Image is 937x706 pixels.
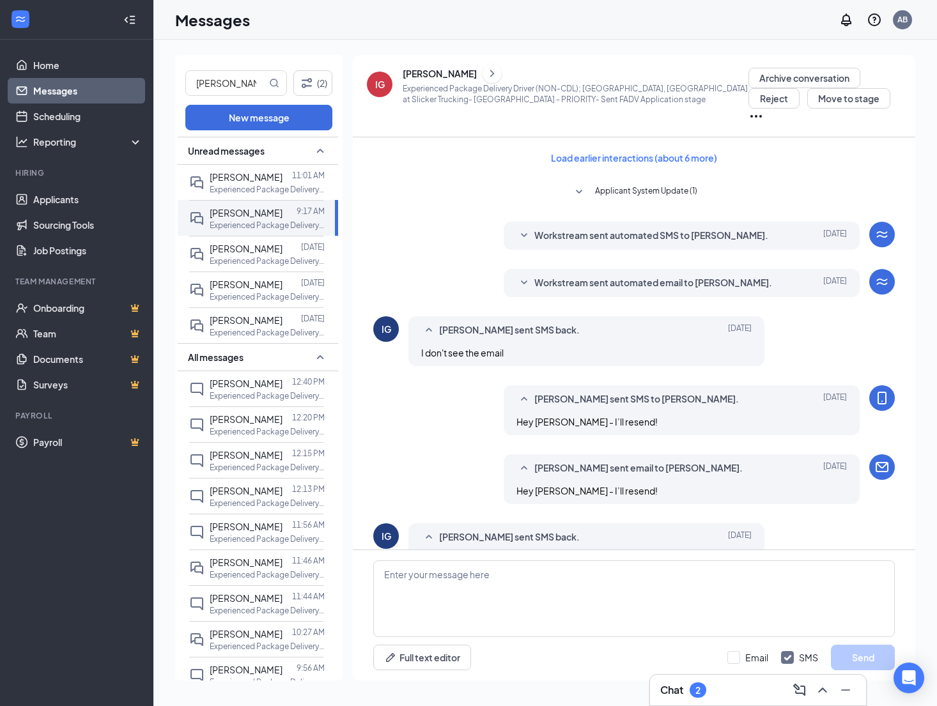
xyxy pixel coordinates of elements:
[189,247,205,262] svg: DoubleChat
[421,347,504,358] span: I don't see the email
[15,167,140,178] div: Hiring
[297,206,325,217] p: 9:17 AM
[33,52,143,78] a: Home
[210,378,283,389] span: [PERSON_NAME]
[175,9,250,31] h1: Messages
[838,682,853,698] svg: Minimize
[189,318,205,334] svg: DoubleChat
[823,275,847,291] span: [DATE]
[210,628,283,640] span: [PERSON_NAME]
[210,556,283,568] span: [PERSON_NAME]
[313,349,328,365] svg: SmallChevronUp
[210,184,325,195] p: Experienced Package Delivery Driver (NON-CDL); [GEOGRAPHIC_DATA], [GEOGRAPHIC_DATA] at Slicker Tr...
[812,680,833,700] button: ChevronUp
[874,227,890,242] svg: WorkstreamLogo
[33,78,143,104] a: Messages
[210,462,325,473] p: Experienced Package Delivery Driver (NON-CDL); [GEOGRAPHIC_DATA][PERSON_NAME], [GEOGRAPHIC_DATA] ...
[292,170,325,181] p: 11:01 AM
[894,663,924,693] div: Open Intercom Messenger
[728,323,752,338] span: [DATE]
[189,211,205,226] svg: DoubleChat
[595,185,697,200] span: Applicant System Update (1)
[15,135,28,148] svg: Analysis
[571,185,697,200] button: SmallChevronDownApplicant System Update (1)
[835,680,856,700] button: Minimize
[807,88,890,109] button: Move to stage
[189,560,205,576] svg: DoubleChat
[382,323,391,335] div: IG
[210,485,283,496] span: [PERSON_NAME]
[210,327,325,338] p: Experienced Package Delivery Driver (NON-CDL); [GEOGRAPHIC_DATA], [GEOGRAPHIC_DATA] at Slicker Tr...
[792,682,807,698] svg: ComposeMessage
[210,677,325,687] p: Experienced Package Delivery Driver (NON-CDL); [GEOGRAPHIC_DATA], [GEOGRAPHIC_DATA] at Slicker Tr...
[874,459,890,475] svg: Email
[874,390,890,406] svg: MobileSms
[384,651,397,664] svg: Pen
[292,627,325,638] p: 10:27 AM
[15,276,140,287] div: Team Management
[210,413,283,425] span: [PERSON_NAME]
[33,295,143,321] a: OnboardingCrown
[292,591,325,602] p: 11:44 AM
[33,104,143,129] a: Scheduling
[421,323,437,338] svg: SmallChevronUp
[748,88,800,109] button: Reject
[210,314,283,326] span: [PERSON_NAME]
[897,14,908,25] div: AB
[292,412,325,423] p: 12:20 PM
[188,351,244,364] span: All messages
[297,663,325,673] p: 9:56 AM
[189,175,205,190] svg: DoubleChat
[186,71,267,95] input: Search
[210,569,325,580] p: Experienced Package Delivery Driver (NON-CDL); [GEOGRAPHIC_DATA], [GEOGRAPHIC_DATA] at Slicker Tr...
[210,449,283,461] span: [PERSON_NAME]
[516,485,658,496] span: Hey [PERSON_NAME] - I’ll resend!
[269,78,279,88] svg: MagnifyingGlass
[516,461,532,476] svg: SmallChevronUp
[375,78,385,91] div: IG
[831,645,895,670] button: Send
[534,461,743,476] span: [PERSON_NAME] sent email to [PERSON_NAME].
[210,498,325,509] p: Experienced Package Delivery Driver (NON-CDL); [GEOGRAPHIC_DATA][PERSON_NAME], [GEOGRAPHIC_DATA] ...
[313,143,328,158] svg: SmallChevronUp
[33,346,143,372] a: DocumentsCrown
[189,282,205,298] svg: DoubleChat
[292,448,325,459] p: 12:15 PM
[486,66,499,81] svg: ChevronRight
[14,13,27,26] svg: WorkstreamLogo
[815,682,830,698] svg: ChevronUp
[301,313,325,324] p: [DATE]
[540,148,728,168] button: Load earlier interactions (about 6 more)
[210,641,325,652] p: Experienced Package Delivery Driver (NON-CDL); [GEOGRAPHIC_DATA], [GEOGRAPHIC_DATA] at Slicker Tr...
[874,274,890,289] svg: WorkstreamLogo
[534,392,739,407] span: [PERSON_NAME] sent SMS to [PERSON_NAME].
[210,521,283,532] span: [PERSON_NAME]
[839,12,854,27] svg: Notifications
[421,530,437,545] svg: SmallChevronUp
[516,275,532,291] svg: SmallChevronDown
[188,144,265,157] span: Unread messages
[534,228,768,243] span: Workstream sent automated SMS to [PERSON_NAME].
[292,484,325,495] p: 12:13 PM
[189,453,205,468] svg: ChatInactive
[189,381,205,397] svg: ChatInactive
[210,171,283,183] span: [PERSON_NAME]
[292,555,325,566] p: 11:46 AM
[728,530,752,545] span: [DATE]
[33,429,143,455] a: PayrollCrown
[439,530,580,545] span: [PERSON_NAME] sent SMS back.
[403,83,748,105] p: Experienced Package Delivery Driver (NON-CDL); [GEOGRAPHIC_DATA], [GEOGRAPHIC_DATA] at Slicker Tr...
[789,680,810,700] button: ComposeMessage
[439,323,580,338] span: [PERSON_NAME] sent SMS back.
[189,668,205,683] svg: ChatInactive
[15,410,140,421] div: Payroll
[299,75,314,91] svg: Filter
[189,417,205,433] svg: ChatInactive
[823,228,847,243] span: [DATE]
[189,525,205,540] svg: ChatInactive
[123,13,136,26] svg: Collapse
[867,12,882,27] svg: QuestionInfo
[185,105,332,130] button: New message
[210,279,283,290] span: [PERSON_NAME]
[292,376,325,387] p: 12:40 PM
